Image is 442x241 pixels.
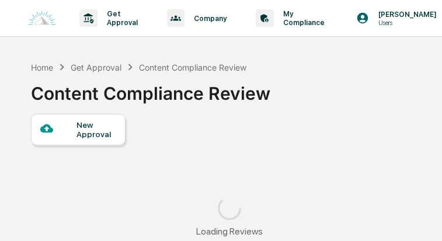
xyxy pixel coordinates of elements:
[196,226,263,237] div: Loading Reviews
[274,9,330,27] p: My Compliance
[28,11,56,26] img: logo
[31,62,53,72] div: Home
[71,62,121,72] div: Get Approval
[31,74,270,104] div: Content Compliance Review
[139,62,246,72] div: Content Compliance Review
[98,9,144,27] p: Get Approval
[185,14,232,23] p: Company
[76,120,116,139] div: New Approval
